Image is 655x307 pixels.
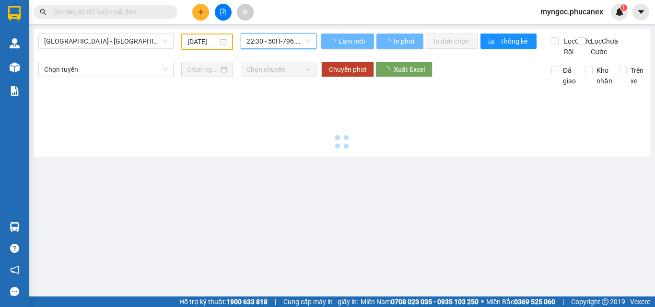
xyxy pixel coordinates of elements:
[44,62,168,77] span: Chọn tuyến
[246,34,311,48] span: 22:30 - 50H-796.48
[237,4,254,21] button: aim
[339,36,366,46] span: Làm mới
[627,65,647,86] span: Trên xe
[10,287,19,296] span: message
[500,36,529,46] span: Thống kê
[215,4,232,21] button: file-add
[10,38,20,48] img: warehouse-icon
[593,65,616,86] span: Kho nhận
[514,298,555,306] strong: 0369 525 060
[632,4,649,21] button: caret-down
[10,86,20,96] img: solution-icon
[559,65,580,86] span: Đã giao
[562,296,564,307] span: |
[329,38,337,45] span: loading
[283,296,358,307] span: Cung cấp máy in - giấy in:
[10,265,19,274] span: notification
[394,36,416,46] span: In phơi
[391,298,479,306] strong: 0708 023 035 - 0935 103 250
[220,9,226,15] span: file-add
[480,34,537,49] button: bar-chartThống kê
[10,62,20,72] img: warehouse-icon
[187,64,219,75] input: Chọn ngày
[53,7,166,17] input: Tìm tên, số ĐT hoặc mã đơn
[179,296,268,307] span: Hỗ trợ kỹ thuật:
[615,8,624,16] img: icon-new-feature
[361,296,479,307] span: Miền Nam
[198,9,204,15] span: plus
[187,36,218,47] input: 13/09/2025
[426,34,478,49] button: In đơn chọn
[486,296,555,307] span: Miền Bắc
[40,9,47,15] span: search
[10,222,20,232] img: warehouse-icon
[533,6,611,18] span: myngoc.phucanex
[44,34,168,48] span: Sài Gòn - Nha Trang (VIP)
[242,9,248,15] span: aim
[10,244,19,253] span: question-circle
[246,62,311,77] span: Chọn chuyến
[637,8,645,16] span: caret-down
[560,36,593,57] span: Lọc Cước Rồi
[8,6,21,21] img: logo-vxr
[321,62,374,77] button: Chuyển phơi
[275,296,276,307] span: |
[620,4,627,11] sup: 1
[488,38,496,45] span: bar-chart
[192,4,209,21] button: plus
[384,38,392,45] span: loading
[375,62,433,77] button: Xuất Excel
[481,300,484,304] span: ⚪️
[226,298,268,306] strong: 1900 633 818
[376,34,423,49] button: In phơi
[622,4,625,11] span: 1
[602,298,608,305] span: copyright
[587,36,620,57] span: Lọc Chưa Cước
[321,34,374,49] button: Làm mới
